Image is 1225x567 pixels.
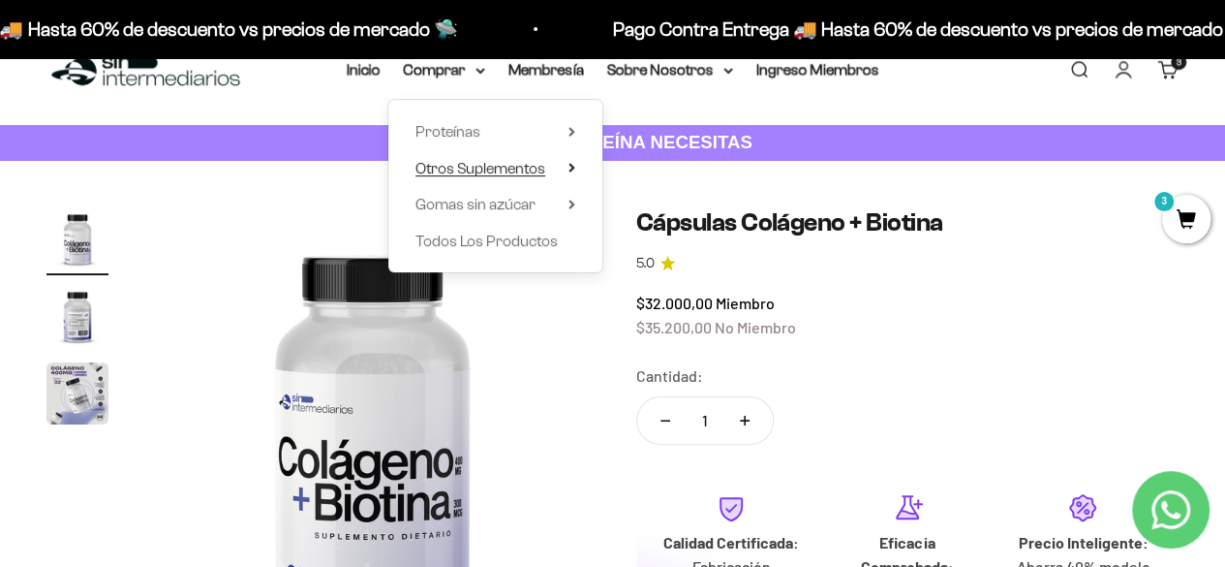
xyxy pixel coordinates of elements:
strong: Calidad Certificada: [663,533,799,551]
img: Cápsulas Colágeno + Biotina [46,285,108,347]
span: No Miembro [715,318,796,336]
span: Gomas sin azúcar [415,196,536,212]
a: Ingreso Miembros [756,61,879,78]
summary: Sobre Nosotros [607,57,733,82]
summary: Gomas sin azúcar [415,192,575,217]
strong: Precio Inteligente: [1018,533,1148,551]
img: Cápsulas Colágeno + Biotina [46,362,108,425]
label: Cantidad: [636,363,703,389]
summary: Proteínas [415,119,575,144]
mark: 3 [1152,190,1176,213]
button: Reducir cantidad [637,397,693,444]
span: 5.0 [636,253,655,274]
span: Proteínas [415,123,480,140]
button: Ir al artículo 2 [46,285,108,353]
summary: Comprar [404,57,485,82]
a: Inicio [347,61,381,78]
summary: Otros Suplementos [415,156,575,181]
button: Aumentar cantidad [717,397,773,444]
a: Todos Los Productos [415,229,575,254]
span: Miembro [716,294,775,312]
strong: CUANTA PROTEÍNA NECESITAS [473,132,752,152]
img: Cápsulas Colágeno + Biotina [46,207,108,269]
a: 3 [1162,210,1210,232]
h1: Cápsulas Colágeno + Biotina [636,207,1179,237]
button: Ir al artículo 1 [46,207,108,275]
span: $35.200,00 [636,318,712,336]
span: Otros Suplementos [415,160,545,176]
span: $32.000,00 [636,294,713,312]
button: Ir al artículo 3 [46,362,108,430]
span: Todos Los Productos [415,233,558,249]
a: Membresía [508,61,584,78]
a: 5.05.0 de 5.0 estrellas [636,253,1179,274]
span: 3 [1177,57,1181,67]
